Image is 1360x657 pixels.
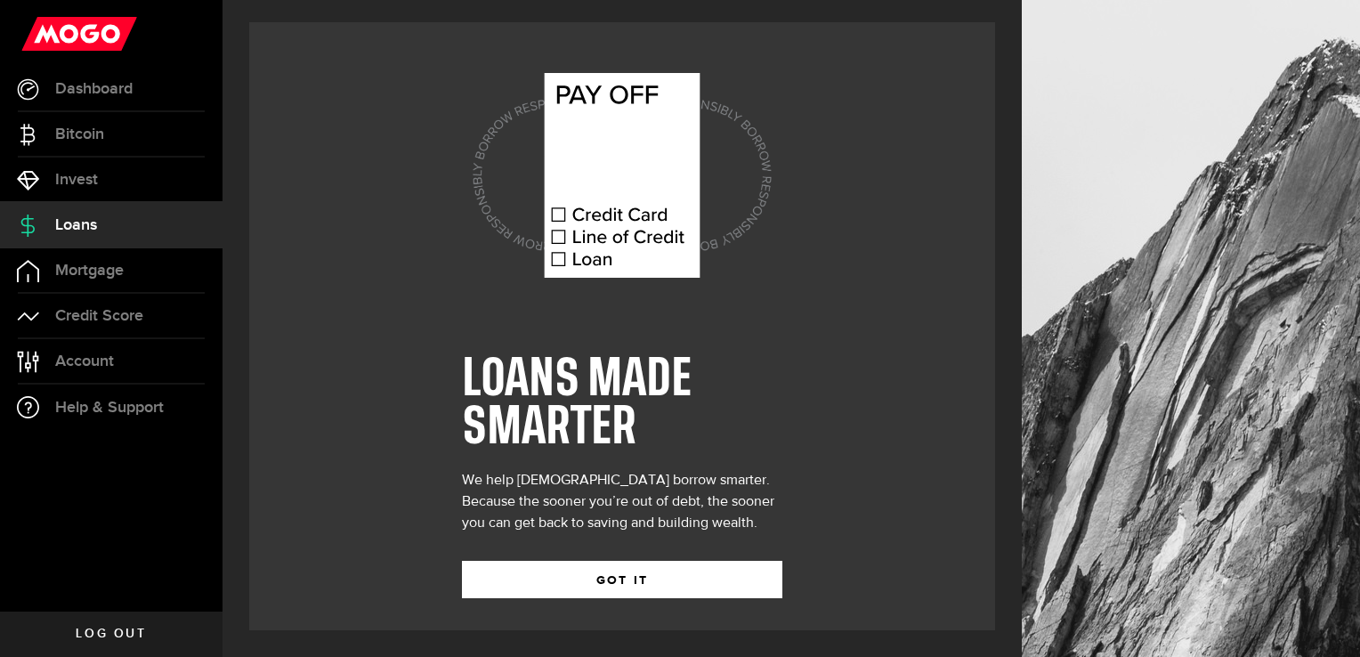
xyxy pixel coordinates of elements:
[55,81,133,97] span: Dashboard
[55,400,164,416] span: Help & Support
[462,356,782,452] h1: LOANS MADE SMARTER
[55,353,114,369] span: Account
[55,217,97,233] span: Loans
[55,263,124,279] span: Mortgage
[462,561,782,598] button: GOT IT
[55,172,98,188] span: Invest
[55,308,143,324] span: Credit Score
[462,470,782,534] div: We help [DEMOGRAPHIC_DATA] borrow smarter. Because the sooner you’re out of debt, the sooner you ...
[76,628,146,640] span: Log out
[55,126,104,142] span: Bitcoin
